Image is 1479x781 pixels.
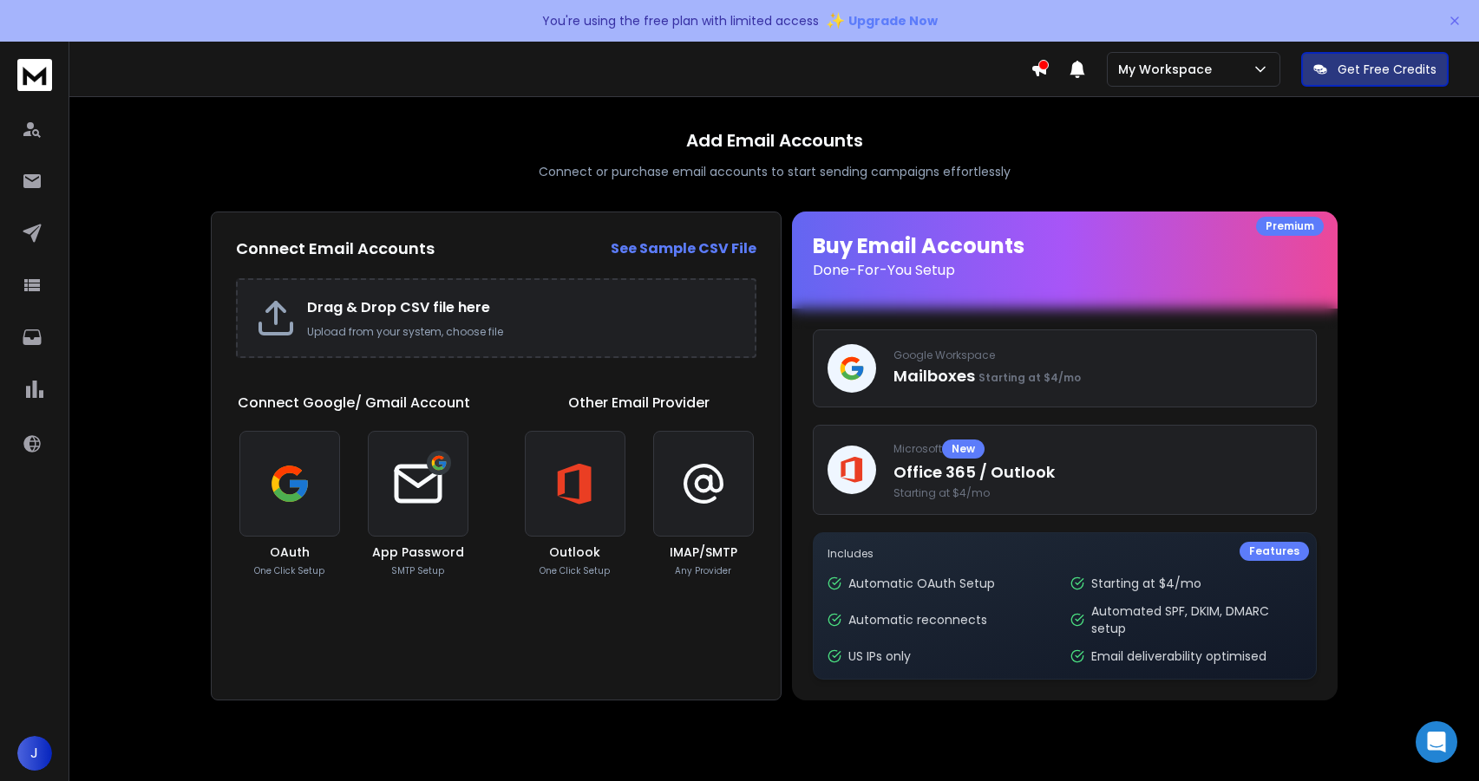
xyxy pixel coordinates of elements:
[893,486,1302,500] span: Starting at $4/mo
[893,348,1302,362] p: Google Workspace
[611,238,756,259] a: See Sample CSV File
[17,736,52,771] button: J
[238,393,470,413] h1: Connect Google/ Gmail Account
[1118,61,1219,78] p: My Workspace
[848,611,987,628] p: Automatic reconnects
[307,325,737,339] p: Upload from your system, choose file
[568,393,710,413] h1: Other Email Provider
[17,59,52,91] img: logo
[540,564,610,577] p: One Click Setup
[848,12,938,29] span: Upgrade Now
[372,543,464,561] h3: App Password
[978,370,1081,385] span: Starting at $4/mo
[549,543,600,561] h3: Outlook
[254,564,324,577] p: One Click Setup
[813,232,1317,281] h1: Buy Email Accounts
[1416,721,1457,763] div: Open Intercom Messenger
[1256,217,1324,236] div: Premium
[893,439,1302,459] p: Microsoft
[1240,542,1309,561] div: Features
[893,364,1302,388] p: Mailboxes
[893,460,1302,485] p: Office 365 / Outlook
[1091,602,1302,637] p: Automated SPF, DKIM, DMARC setup
[236,237,435,261] h2: Connect Email Accounts
[686,128,863,153] h1: Add Email Accounts
[611,238,756,258] strong: See Sample CSV File
[675,564,731,577] p: Any Provider
[848,575,995,592] p: Automatic OAuth Setup
[828,547,1302,561] p: Includes
[270,543,310,561] h3: OAuth
[1338,61,1436,78] p: Get Free Credits
[391,564,444,577] p: SMTP Setup
[1091,648,1266,665] p: Email deliverability optimised
[539,163,1011,180] p: Connect or purchase email accounts to start sending campaigns effortlessly
[813,260,1317,281] p: Done-For-You Setup
[542,12,819,29] p: You're using the free plan with limited access
[826,3,938,38] button: ✨Upgrade Now
[848,648,911,665] p: US IPs only
[1301,52,1449,87] button: Get Free Credits
[826,9,845,33] span: ✨
[670,543,737,561] h3: IMAP/SMTP
[942,439,985,459] div: New
[1091,575,1201,592] p: Starting at $4/mo
[307,297,737,318] h2: Drag & Drop CSV file here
